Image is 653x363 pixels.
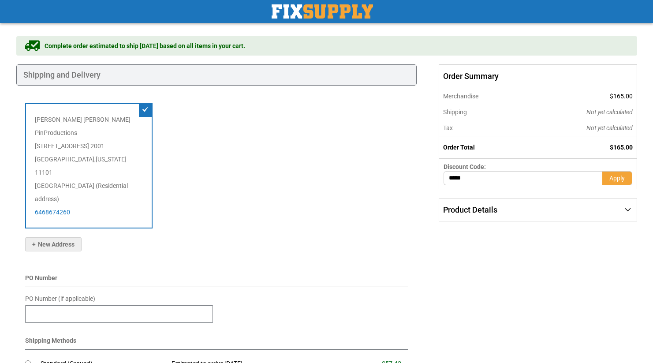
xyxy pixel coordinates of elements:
div: Shipping and Delivery [16,64,417,86]
th: Tax [439,120,527,136]
span: [US_STATE] [96,156,127,163]
span: Apply [609,175,625,182]
div: PO Number [25,273,408,287]
span: Discount Code: [444,163,486,170]
button: Apply [602,171,632,185]
div: [PERSON_NAME] [PERSON_NAME] PinProductions [STREET_ADDRESS] 2001 [GEOGRAPHIC_DATA] , 11101 [GEOGR... [25,103,153,228]
span: Product Details [443,205,497,214]
span: $165.00 [610,93,633,100]
a: store logo [272,4,373,19]
th: Merchandise [439,88,527,104]
strong: Order Total [443,144,475,151]
span: Not yet calculated [586,124,633,131]
div: Shipping Methods [25,336,408,350]
img: Fix Industrial Supply [272,4,373,19]
span: Order Summary [439,64,637,88]
span: New Address [32,241,75,248]
span: Shipping [443,109,467,116]
span: PO Number (if applicable) [25,295,95,302]
button: New Address [25,237,82,251]
span: $165.00 [610,144,633,151]
a: 6468674260 [35,209,70,216]
span: Not yet calculated [586,109,633,116]
span: Complete order estimated to ship [DATE] based on all items in your cart. [45,41,245,50]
